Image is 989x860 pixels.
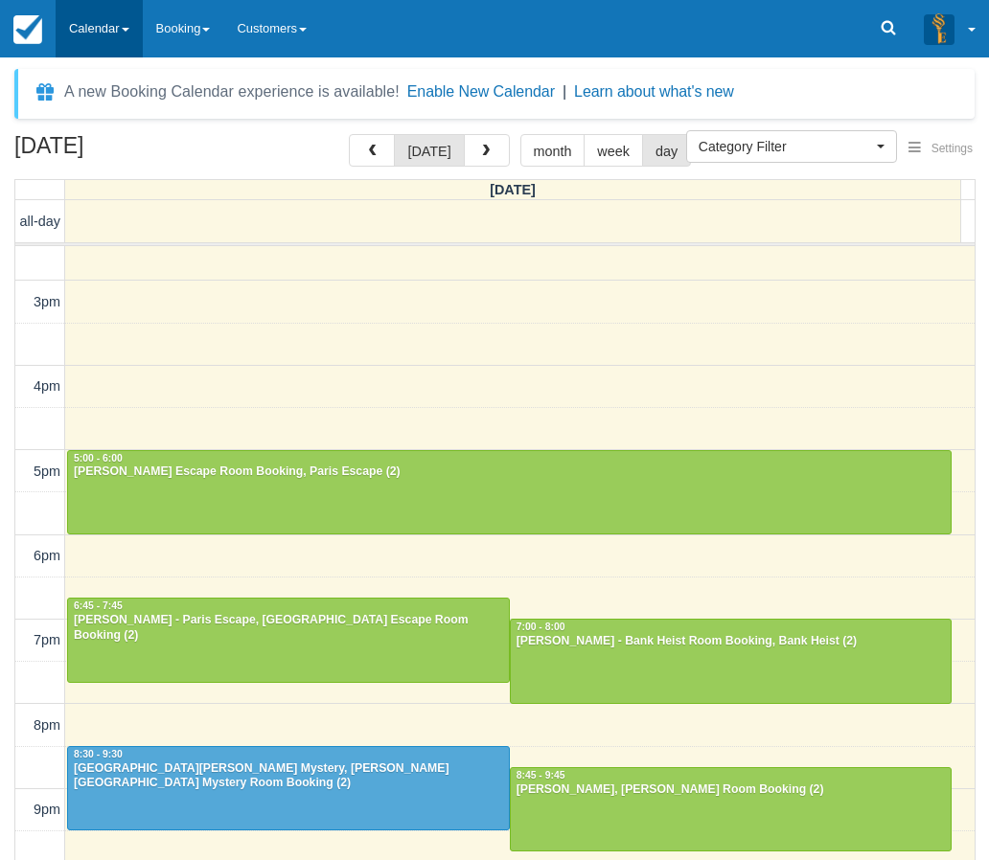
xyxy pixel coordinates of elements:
[74,453,123,464] span: 5:00 - 6:00
[67,598,510,682] a: 6:45 - 7:45[PERSON_NAME] - Paris Escape, [GEOGRAPHIC_DATA] Escape Room Booking (2)
[64,80,400,103] div: A new Booking Calendar experience is available!
[931,142,973,155] span: Settings
[74,749,123,759] span: 8:30 - 9:30
[407,82,555,102] button: Enable New Calendar
[13,15,42,44] img: checkfront-main-nav-mini-logo.png
[67,746,510,830] a: 8:30 - 9:30[GEOGRAPHIC_DATA][PERSON_NAME] Mystery, [PERSON_NAME][GEOGRAPHIC_DATA] Mystery Room Bo...
[34,802,60,817] span: 9pm
[520,134,586,167] button: month
[897,135,984,163] button: Settings
[686,130,897,163] button: Category Filter
[73,464,946,480] div: [PERSON_NAME] Escape Room Booking, Paris Escape (2)
[34,294,60,309] span: 3pm
[699,137,872,156] span: Category Filter
[584,134,643,167] button: week
[73,761,504,792] div: [GEOGRAPHIC_DATA][PERSON_NAME] Mystery, [PERSON_NAME][GEOGRAPHIC_DATA] Mystery Room Booking (2)
[516,634,947,649] div: [PERSON_NAME] - Bank Heist Room Booking, Bank Heist (2)
[74,600,123,611] span: 6:45 - 7:45
[34,632,60,647] span: 7pm
[510,767,953,851] a: 8:45 - 9:45[PERSON_NAME], [PERSON_NAME] Room Booking (2)
[34,717,60,733] span: 8pm
[924,13,954,44] img: A3
[34,464,60,479] span: 5pm
[517,770,565,781] span: 8:45 - 9:45
[642,134,691,167] button: day
[73,613,504,644] div: [PERSON_NAME] - Paris Escape, [GEOGRAPHIC_DATA] Escape Room Booking (2)
[67,450,952,534] a: 5:00 - 6:00[PERSON_NAME] Escape Room Booking, Paris Escape (2)
[563,83,566,100] span: |
[490,182,536,197] span: [DATE]
[34,548,60,563] span: 6pm
[574,83,734,100] a: Learn about what's new
[20,214,60,229] span: all-day
[14,134,257,170] h2: [DATE]
[510,619,953,703] a: 7:00 - 8:00[PERSON_NAME] - Bank Heist Room Booking, Bank Heist (2)
[517,622,565,632] span: 7:00 - 8:00
[34,378,60,394] span: 4pm
[516,782,947,798] div: [PERSON_NAME], [PERSON_NAME] Room Booking (2)
[394,134,464,167] button: [DATE]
